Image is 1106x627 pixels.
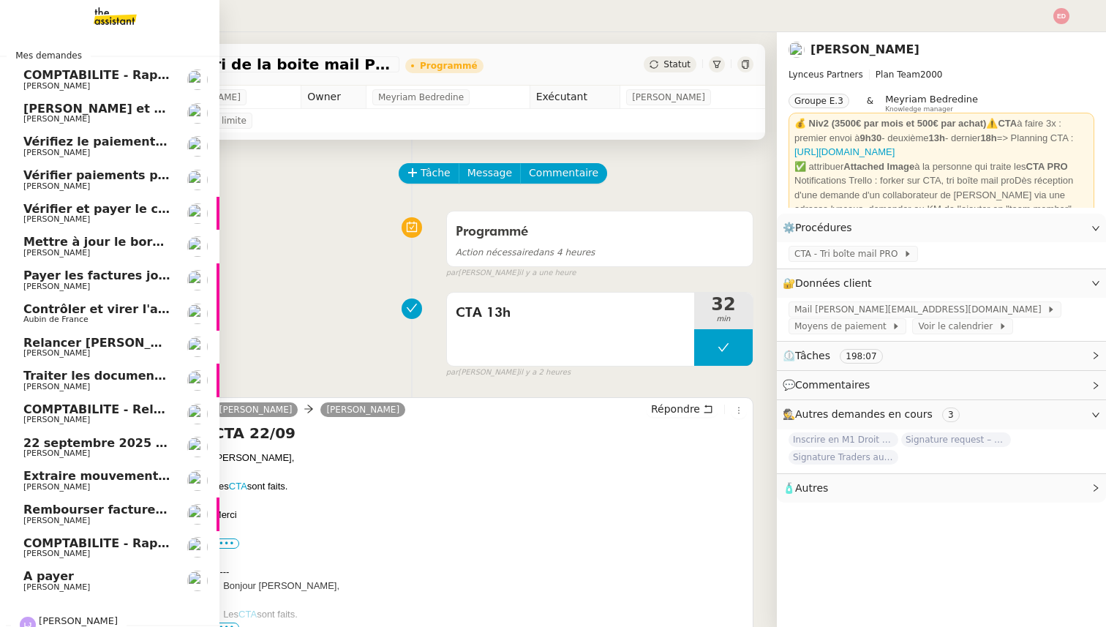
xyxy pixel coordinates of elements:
span: [PERSON_NAME] [23,448,90,458]
div: Bonjour [PERSON_NAME], [223,579,747,593]
span: [PERSON_NAME] et rembourser les polices d'assurance [23,102,388,116]
div: ⚙️Procédures [777,214,1106,242]
strong: 13h [929,132,945,143]
span: & [867,94,873,113]
span: Contrôler et virer l'achat prime [23,302,229,316]
img: users%2Fa6PbEmLwvGXylUqKytRPpDpAx153%2Favatar%2Ffanny.png [187,571,208,591]
span: [PERSON_NAME] [23,348,90,358]
img: users%2Fa6PbEmLwvGXylUqKytRPpDpAx153%2Favatar%2Ffanny.png [187,470,208,491]
img: users%2FTDxDvmCjFdN3QFePFNGdQUcJcQk1%2Favatar%2F0cfb3a67-8790-4592-a9ec-92226c678442 [789,42,805,58]
span: Relancer [PERSON_NAME] pour justificatif Eurostar [23,336,361,350]
div: ----- [214,565,747,579]
span: [PERSON_NAME] [23,214,90,224]
div: Les sont faits. [223,607,747,622]
img: svg [1053,8,1069,24]
span: Données client [795,277,872,289]
nz-tag: 198:07 [840,349,882,364]
img: users%2FWH1OB8fxGAgLOjAz1TtlPPgOcGL2%2Favatar%2F32e28291-4026-4208-b892-04f74488d877 [187,504,208,525]
div: Programmé [420,61,478,70]
span: COMPTABILITE - Relances factures impayées - septembre 2025 [23,402,437,416]
a: CTA [229,481,247,492]
span: Programmé [456,225,528,239]
span: Voir le calendrier [918,319,998,334]
span: [PERSON_NAME] [23,148,90,157]
span: [PERSON_NAME] [23,181,90,191]
span: [PERSON_NAME] [23,114,90,124]
a: [PERSON_NAME] [214,403,298,416]
img: users%2F0zQGGmvZECeMseaPawnreYAQQyS2%2Favatar%2Feddadf8a-b06f-4db9-91c4-adeed775bb0f [187,404,208,424]
span: Tâche [421,165,451,181]
strong: 9h30 [860,132,882,143]
td: Owner [301,86,366,109]
span: Vérifier paiements primes Lefort et De Marignac [23,168,343,182]
span: il y a 2 heures [519,367,571,379]
div: Merci [214,508,747,522]
div: Notifications Trello : forker sur CTA, tri boîte mail proDès réception d'une demande d'un collabo... [794,173,1088,217]
span: Vérifier et payer le contrat [23,202,199,216]
span: Vérifiez le paiement du client [23,135,217,149]
img: users%2Fa6PbEmLwvGXylUqKytRPpDpAx153%2Favatar%2Ffanny.png [187,70,208,90]
span: 32 [694,296,753,313]
img: users%2Fa6PbEmLwvGXylUqKytRPpDpAx153%2Favatar%2Ffanny.png [187,537,208,557]
span: Autres demandes en cours [795,408,933,420]
span: [PERSON_NAME] [23,482,90,492]
strong: 18h [980,132,996,143]
span: CTA 13h [456,302,685,324]
span: min [694,313,753,326]
span: 9h30/13h/18h - Tri de la boite mail PRO - 19 septembre 2025 [76,57,394,72]
img: users%2FWH1OB8fxGAgLOjAz1TtlPPgOcGL2%2Favatar%2F32e28291-4026-4208-b892-04f74488d877 [187,236,208,257]
span: Lynceus Partners [789,70,863,80]
img: users%2Fa6PbEmLwvGXylUqKytRPpDpAx153%2Favatar%2Ffanny.png [187,203,208,224]
span: CTA - Tri boîte mail PRO [794,247,903,261]
img: users%2FC0n4RBXzEbUC5atUgsP2qpDRH8u1%2Favatar%2F48114808-7f8b-4f9a-89ba-6a29867a11d8 [187,270,208,290]
span: Mettre à jour le bordereau de juin [23,235,248,249]
span: par [446,367,459,379]
img: users%2FNmPW3RcGagVdwlUj0SIRjiM8zA23%2Favatar%2Fb3e8f68e-88d8-429d-a2bd-00fb6f2d12db [187,136,208,157]
span: ⏲️ [783,350,895,361]
a: [URL][DOMAIN_NAME] [794,146,895,157]
span: COMPTABILITE - Rapprochement bancaire - [DATE] [23,68,356,82]
span: Statut [663,59,691,70]
span: Moyens de paiement [794,319,892,334]
img: users%2Fa6PbEmLwvGXylUqKytRPpDpAx153%2Favatar%2Ffanny.png [187,170,208,190]
span: Autres [795,482,828,494]
span: Commentaire [529,165,598,181]
span: Meyriam Bedredine [885,94,978,105]
img: users%2FNmPW3RcGagVdwlUj0SIRjiM8zA23%2Favatar%2Fb3e8f68e-88d8-429d-a2bd-00fb6f2d12db [187,103,208,124]
span: Meyriam Bedredine [378,90,464,105]
strong: CTA [998,118,1017,129]
nz-tag: 3 [942,408,960,422]
button: Répondre [646,401,718,417]
span: Mes demandes [7,48,91,63]
button: Message [459,163,521,184]
span: ⚙️ [783,219,859,236]
a: CTA [238,609,257,620]
div: [PERSON_NAME], [214,451,747,465]
strong: CTA PRO [1026,161,1068,172]
span: Aubin de France [23,315,89,324]
a: [PERSON_NAME] [810,42,919,56]
span: Inscrire en M1 Droit des affaires [789,432,898,447]
span: 2000 [920,70,943,80]
span: Rembourser factures et mettre à jour Excel [23,503,310,517]
img: users%2Fa6PbEmLwvGXylUqKytRPpDpAx153%2Favatar%2Ffanny.png [187,437,208,457]
div: Les sont faits. [214,479,747,494]
span: Knowledge manager [885,105,953,113]
span: Action nécessaire [456,247,533,258]
button: Tâche [399,163,459,184]
div: 🕵️Autres demandes en cours 3 [777,400,1106,429]
small: [PERSON_NAME] [446,267,576,279]
div: 🧴Autres [777,474,1106,503]
small: [PERSON_NAME] [446,367,571,379]
label: ••• [214,538,240,549]
span: Payer les factures jointes [23,269,191,282]
span: Signature request – BBVA KYC form - LYNCEUS PARTNERS EUROPE [901,432,1011,447]
span: [PERSON_NAME] [23,382,90,391]
span: [PERSON_NAME] [632,90,705,105]
span: [PERSON_NAME] [23,582,90,592]
h4: CTA 22/09 [214,423,747,443]
app-user-label: Knowledge manager [885,94,978,113]
span: il y a une heure [519,267,576,279]
div: ✅ attribuer à la personne qui traite les [794,159,1088,174]
div: ⚠️ à faire 3x : premier envoi à - deuxième - dernier => Planning CTA : [794,116,1088,159]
